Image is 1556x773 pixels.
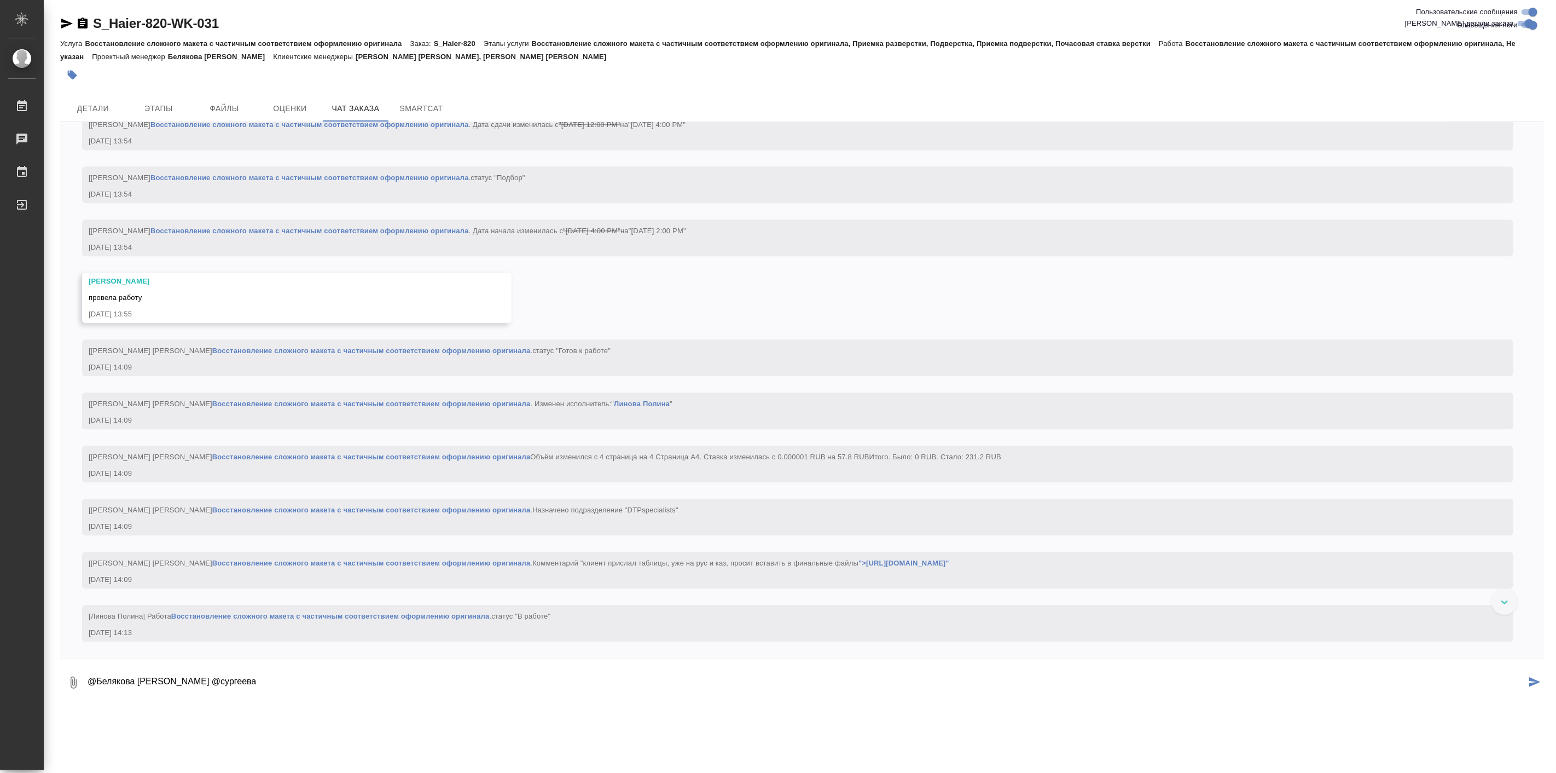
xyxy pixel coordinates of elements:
a: Восстановление сложного макета с частичным соответствием оформлению оригинала [212,347,531,355]
button: Скопировать ссылку [76,17,89,30]
span: статус "Готов к работе" [532,347,611,355]
p: S_Haier-820 [434,39,484,48]
span: Чат заказа [329,102,382,116]
span: [PERSON_NAME] детали заказа [1405,18,1514,29]
span: Детали [67,102,119,116]
a: Линова Полина [614,400,670,408]
a: Восстановление сложного макета с частичным соответствием оформлению оригинала [150,227,469,235]
p: Работа [1159,39,1186,48]
span: [[PERSON_NAME] [PERSON_NAME] . [89,559,949,567]
a: Восстановление сложного макета с частичным соответствием оформлению оригинала [212,400,531,408]
span: [[PERSON_NAME] . Дата сдачи изменилась с на [89,120,686,129]
a: Восстановление сложного макета с частичным соответствием оформлению оригинала [212,506,531,514]
div: [DATE] 14:09 [89,521,1475,532]
span: [[PERSON_NAME] . [89,174,525,182]
span: SmartCat [395,102,448,116]
span: [[PERSON_NAME] [PERSON_NAME] Объём изменился c 4 страница на 4 Страница А4. Ставка изменилась c 0... [89,453,1001,461]
span: статус "В работе" [491,612,550,620]
span: провела работу [89,293,142,302]
div: [DATE] 13:54 [89,136,1475,147]
span: Итого. Было: 0 RUB. Стало: 231.2 RUB [869,453,1001,461]
div: [DATE] 13:55 [89,309,473,320]
div: [DATE] 13:54 [89,242,1475,253]
a: Восстановление сложного макета с частичным соответствием оформлению оригинала [212,559,531,567]
span: "[DATE] 4:00 PM" [563,227,620,235]
a: ">[URL][DOMAIN_NAME]" [858,559,949,567]
div: [PERSON_NAME] [89,276,473,287]
a: Восстановление сложного макета с частичным соответствием оформлению оригинала [171,612,490,620]
button: Скопировать ссылку для ЯМессенджера [60,17,73,30]
p: Этапы услуги [484,39,532,48]
p: Услуга [60,39,85,48]
span: Файлы [198,102,251,116]
span: "[DATE] 2:00 PM" [629,227,686,235]
a: Восстановление сложного макета с частичным соответствием оформлению оригинала [212,453,531,461]
div: [DATE] 14:13 [89,627,1475,638]
span: " " [611,400,672,408]
div: [DATE] 14:09 [89,574,1475,585]
span: Оповещения-логи [1457,20,1518,31]
span: "[DATE] 4:00 PM" [628,120,686,129]
a: S_Haier-820-WK-031 [93,16,219,31]
p: Белякова [PERSON_NAME] [168,53,273,61]
p: Восстановление сложного макета с частичным соответствием оформлению оригинала [85,39,410,48]
span: [[PERSON_NAME] [PERSON_NAME] . [89,506,678,514]
p: Клиентские менеджеры [273,53,356,61]
p: [PERSON_NAME] [PERSON_NAME], [PERSON_NAME] [PERSON_NAME] [356,53,615,61]
span: Комментарий "клиент прислал таблицы, уже на рус и каз, просит вставить в финальные файлы [532,559,949,567]
span: [Линова Полина] Работа . [89,612,550,620]
span: [[PERSON_NAME] . Дата начала изменилась с на [89,227,686,235]
a: Восстановление сложного макета с частичным соответствием оформлению оригинала [150,174,469,182]
div: [DATE] 14:09 [89,362,1475,373]
div: [DATE] 14:09 [89,415,1475,426]
span: "[DATE] 12:00 PM" [559,120,620,129]
span: Оценки [264,102,316,116]
p: Проектный менеджер [92,53,167,61]
span: Этапы [132,102,185,116]
span: [[PERSON_NAME] [PERSON_NAME] . Изменен исполнитель: [89,400,672,408]
p: Восстановление сложного макета с частичным соответствием оформлению оригинала, Приемка разверстки... [532,39,1159,48]
span: [[PERSON_NAME] [PERSON_NAME] . [89,347,611,355]
button: Добавить тэг [60,63,84,87]
span: статус "Подбор" [471,174,525,182]
div: [DATE] 13:54 [89,189,1475,200]
div: [DATE] 14:09 [89,468,1475,479]
a: Восстановление сложного макета с частичным соответствием оформлению оригинала [150,120,469,129]
span: Назначено подразделение "DTPspecialists" [532,506,678,514]
p: Заказ: [410,39,434,48]
span: Пользовательские сообщения [1416,7,1518,18]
